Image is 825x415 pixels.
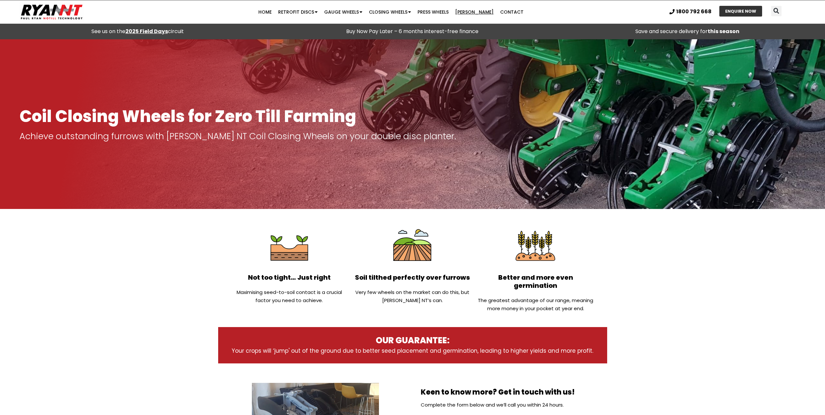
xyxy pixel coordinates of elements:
img: Not too tight… Just right [266,224,313,270]
p: The greatest advantage of our range, meaning more money in your pocket at year end. [477,296,594,312]
span: Your crops will ‘jump' out of the ground due to better seed placement and germination, leading to... [232,347,593,355]
a: 1800 792 668 [669,9,712,14]
div: Search [771,6,782,16]
p: Maximising seed-to-soil contact is a crucial factor you need to achieve. [231,288,348,304]
a: Press Wheels [414,6,452,18]
img: Ryan NT logo [19,2,84,22]
a: Gauge Wheels [321,6,366,18]
strong: this season [708,28,739,35]
a: 2025 Field Days [125,28,168,35]
p: Complete the form below and we’ll call you within 24 hours. [421,400,599,409]
p: Not too tight… Just right [231,274,348,282]
a: Retrofit Discs [275,6,321,18]
a: Closing Wheels [366,6,414,18]
p: Better and more even germination [477,274,594,290]
a: [PERSON_NAME] [452,6,497,18]
h2: Keen to know more? Get in touch with us! [421,388,599,397]
p: Very few wheels on the market can do this, but [PERSON_NAME] NT’s can. [354,288,471,304]
p: Save and secure delivery for [553,27,822,36]
p: Buy Now Pay Later – 6 months interest-free finance [278,27,547,36]
span: ENQUIRE NOW [725,9,756,13]
p: Soil tilthed perfectly over furrows [354,274,471,282]
img: Better and more even germination [512,224,559,270]
h1: Coil Closing Wheels for Zero Till Farming [19,107,806,125]
span: 1800 792 668 [676,9,712,14]
div: See us on the circuit [3,27,272,36]
h3: OUR GUARANTEE: [231,335,594,346]
nav: Menu [160,6,622,18]
a: Home [255,6,275,18]
p: Achieve outstanding furrows with [PERSON_NAME] NT Coil Closing Wheels on your double disc planter. [19,132,806,141]
img: Soil tilthed perfectly over furrows [389,224,436,270]
a: ENQUIRE NOW [719,6,762,17]
a: Contact [497,6,527,18]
